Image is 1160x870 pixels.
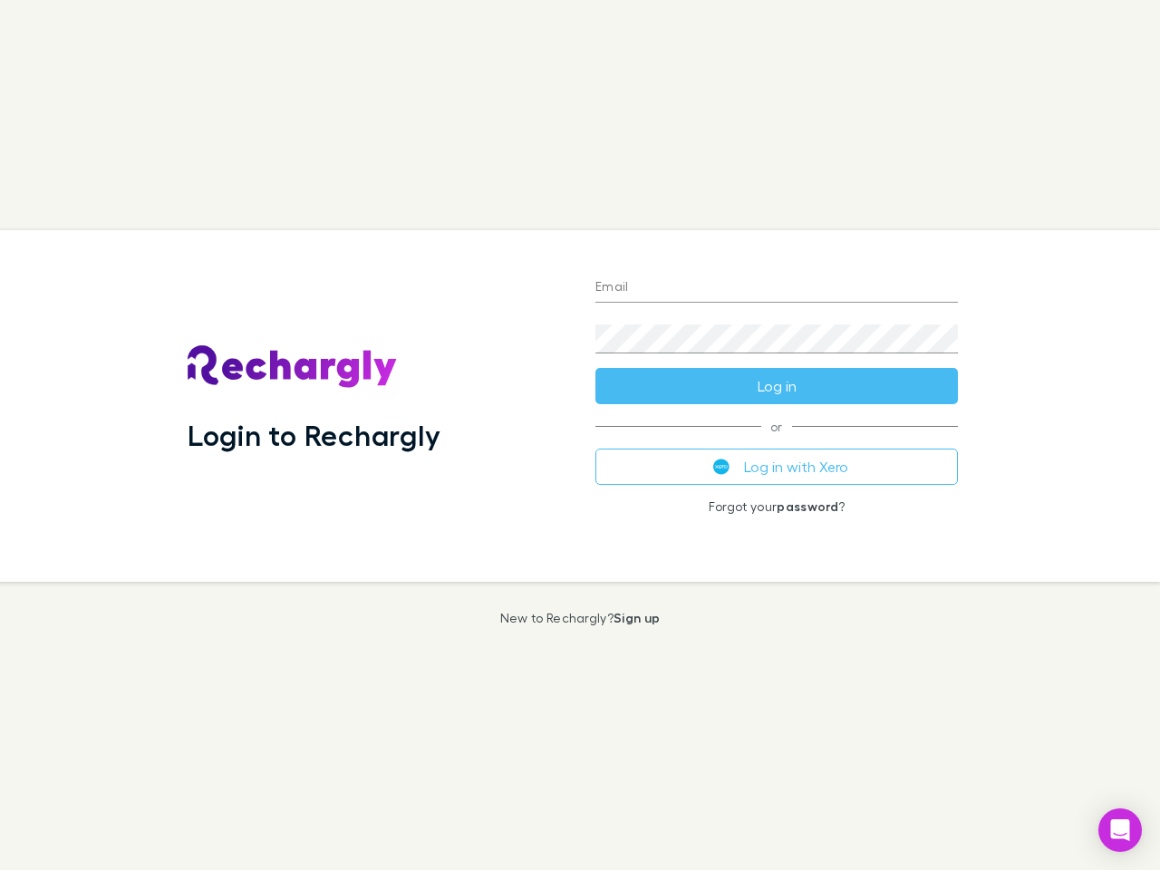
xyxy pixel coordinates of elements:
h1: Login to Rechargly [188,418,440,452]
span: or [595,426,958,427]
p: New to Rechargly? [500,611,661,625]
a: Sign up [614,610,660,625]
p: Forgot your ? [595,499,958,514]
a: password [777,498,838,514]
button: Log in with Xero [595,449,958,485]
img: Xero's logo [713,459,730,475]
div: Open Intercom Messenger [1098,808,1142,852]
img: Rechargly's Logo [188,345,398,389]
button: Log in [595,368,958,404]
